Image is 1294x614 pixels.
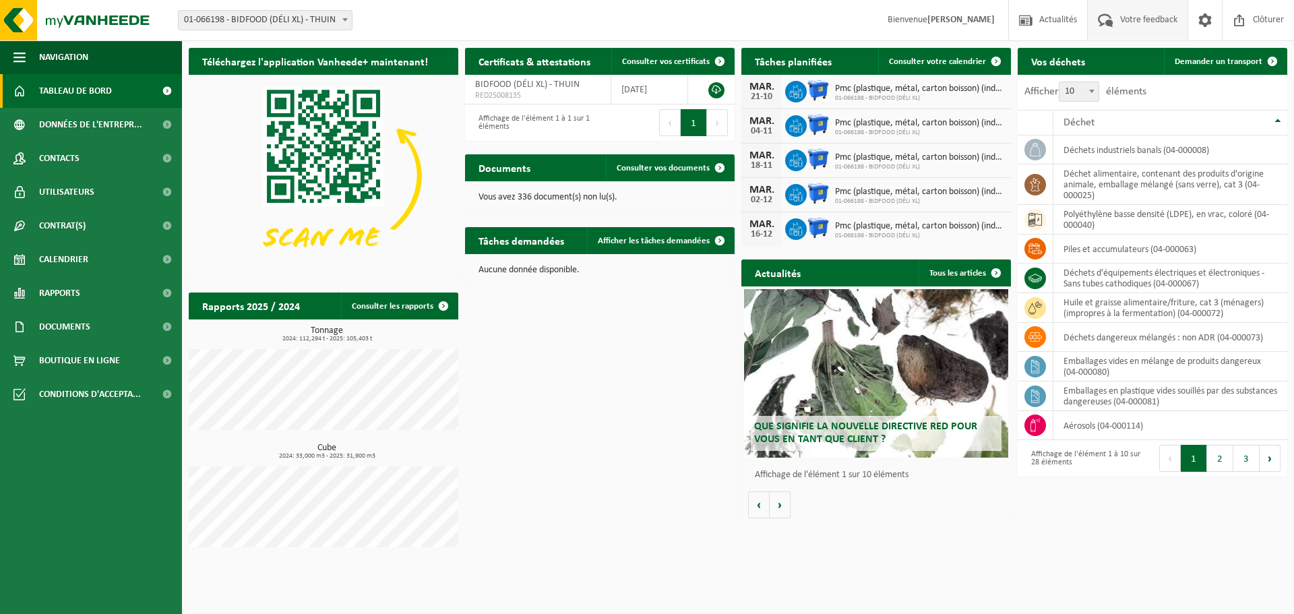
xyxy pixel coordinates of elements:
[748,116,775,127] div: MAR.
[1053,205,1287,235] td: polyéthylène basse densité (LDPE), en vrac, coloré (04-000040)
[835,152,1004,163] span: Pmc (plastique, métal, carton boisson) (industriel)
[835,197,1004,206] span: 01-066198 - BIDFOOD (DÉLI XL)
[1064,117,1095,128] span: Déchet
[1207,445,1233,472] button: 2
[835,129,1004,137] span: 01-066198 - BIDFOOD (DÉLI XL)
[748,127,775,136] div: 04-11
[195,453,458,460] span: 2024: 33,000 m3 - 2025: 31,900 m3
[611,48,733,75] a: Consulter vos certificats
[748,92,775,102] div: 21-10
[1024,86,1146,97] label: Afficher éléments
[475,90,600,101] span: RED25008135
[835,163,1004,171] span: 01-066198 - BIDFOOD (DÉLI XL)
[189,48,441,74] h2: Téléchargez l'application Vanheede+ maintenant!
[748,161,775,171] div: 18-11
[1053,164,1287,205] td: déchet alimentaire, contenant des produits d'origine animale, emballage mélangé (sans verre), cat...
[835,118,1004,129] span: Pmc (plastique, métal, carton boisson) (industriel)
[835,94,1004,102] span: 01-066198 - BIDFOOD (DÉLI XL)
[807,113,830,136] img: WB-1100-HPE-BE-01
[1159,445,1181,472] button: Previous
[479,266,721,275] p: Aucune donnée disponible.
[878,48,1010,75] a: Consulter votre calendrier
[1181,445,1207,472] button: 1
[748,150,775,161] div: MAR.
[707,109,728,136] button: Next
[39,40,88,74] span: Navigation
[659,109,681,136] button: Previous
[748,230,775,239] div: 16-12
[39,74,112,108] span: Tableau de bord
[681,109,707,136] button: 1
[1059,82,1099,102] span: 10
[927,15,995,25] strong: [PERSON_NAME]
[741,259,814,286] h2: Actualités
[475,80,580,90] span: BIDFOOD (DÉLI XL) - THUIN
[1053,352,1287,381] td: emballages vides en mélange de produits dangereux (04-000080)
[195,336,458,342] span: 2024: 112,294 t - 2025: 105,403 t
[889,57,986,66] span: Consulter votre calendrier
[617,164,710,173] span: Consulter vos documents
[179,11,352,30] span: 01-066198 - BIDFOOD (DÉLI XL) - THUIN
[748,195,775,205] div: 02-12
[39,276,80,310] span: Rapports
[1053,293,1287,323] td: huile et graisse alimentaire/friture, cat 3 (ménagers)(impropres à la fermentation) (04-000072)
[39,142,80,175] span: Contacts
[1260,445,1281,472] button: Next
[919,259,1010,286] a: Tous les articles
[1059,82,1099,101] span: 10
[606,154,733,181] a: Consulter vos documents
[754,421,977,445] span: Que signifie la nouvelle directive RED pour vous en tant que client ?
[1175,57,1262,66] span: Demander un transport
[1053,235,1287,264] td: Piles et accumulateurs (04-000063)
[189,75,458,277] img: Download de VHEPlus App
[39,108,142,142] span: Données de l'entrepr...
[587,227,733,254] a: Afficher les tâches demandées
[807,216,830,239] img: WB-1100-HPE-BE-01
[1053,323,1287,352] td: déchets dangereux mélangés : non ADR (04-000073)
[472,108,593,137] div: Affichage de l'élément 1 à 1 sur 1 éléments
[807,148,830,171] img: WB-1100-HPE-BE-01
[598,237,710,245] span: Afficher les tâches demandées
[189,293,313,319] h2: Rapports 2025 / 2024
[748,491,770,518] button: Vorige
[807,182,830,205] img: WB-1100-HPE-BE-01
[1053,264,1287,293] td: déchets d'équipements électriques et électroniques - Sans tubes cathodiques (04-000067)
[1233,445,1260,472] button: 3
[744,289,1008,458] a: Que signifie la nouvelle directive RED pour vous en tant que client ?
[748,219,775,230] div: MAR.
[755,470,1004,480] p: Affichage de l'élément 1 sur 10 éléments
[748,82,775,92] div: MAR.
[1024,443,1146,473] div: Affichage de l'élément 1 à 10 sur 28 éléments
[835,187,1004,197] span: Pmc (plastique, métal, carton boisson) (industriel)
[1053,381,1287,411] td: emballages en plastique vides souillés par des substances dangereuses (04-000081)
[195,443,458,460] h3: Cube
[39,344,120,377] span: Boutique en ligne
[807,79,830,102] img: WB-1100-HPE-BE-01
[178,10,352,30] span: 01-066198 - BIDFOOD (DÉLI XL) - THUIN
[741,48,845,74] h2: Tâches planifiées
[39,209,86,243] span: Contrat(s)
[195,326,458,342] h3: Tonnage
[479,193,721,202] p: Vous avez 336 document(s) non lu(s).
[1018,48,1099,74] h2: Vos déchets
[39,377,141,411] span: Conditions d'accepta...
[770,491,791,518] button: Volgende
[39,243,88,276] span: Calendrier
[835,221,1004,232] span: Pmc (plastique, métal, carton boisson) (industriel)
[341,293,457,319] a: Consulter les rapports
[622,57,710,66] span: Consulter vos certificats
[1053,135,1287,164] td: déchets industriels banals (04-000008)
[835,232,1004,240] span: 01-066198 - BIDFOOD (DÉLI XL)
[465,154,544,181] h2: Documents
[465,227,578,253] h2: Tâches demandées
[611,75,687,104] td: [DATE]
[1053,411,1287,440] td: aérosols (04-000114)
[748,185,775,195] div: MAR.
[39,310,90,344] span: Documents
[465,48,604,74] h2: Certificats & attestations
[835,84,1004,94] span: Pmc (plastique, métal, carton boisson) (industriel)
[39,175,94,209] span: Utilisateurs
[1164,48,1286,75] a: Demander un transport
